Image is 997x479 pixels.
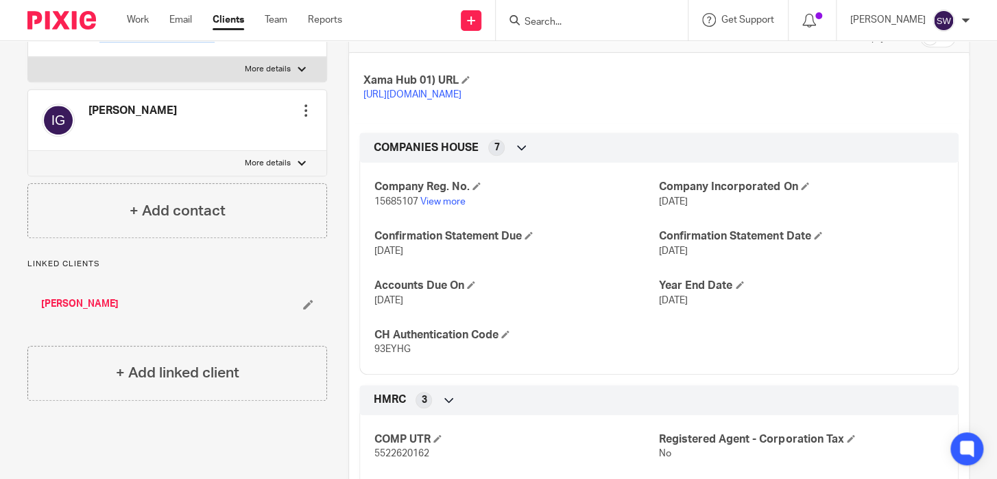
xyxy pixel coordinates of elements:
p: More details [245,64,291,75]
img: Pixie [27,11,96,30]
span: Get Support [721,15,774,25]
a: [PERSON_NAME] [41,297,119,311]
h4: Registered Agent - Corporation Tax [659,432,944,447]
span: 5522620162 [374,449,429,458]
span: [DATE] [659,197,688,207]
span: No [659,449,671,458]
h4: Company Incorporated On [659,180,944,194]
a: Work [127,13,149,27]
h4: Year End Date [659,279,944,293]
h4: CH Authentication Code [374,328,659,342]
h4: + Add linked client [116,362,239,384]
span: [DATE] [659,296,688,305]
h4: Company Reg. No. [374,180,659,194]
img: svg%3E [933,10,954,32]
a: Team [265,13,287,27]
p: More details [245,158,291,169]
img: svg%3E [42,104,75,137]
h4: Confirmation Statement Due [374,229,659,244]
h4: + Add contact [130,200,226,222]
h4: [PERSON_NAME] [88,104,177,118]
input: Search [523,16,647,29]
span: 93EYHG [374,344,410,354]
a: Email [169,13,192,27]
h4: Accounts Due On [374,279,659,293]
a: [URL][DOMAIN_NAME] [363,90,461,100]
span: 3 [421,393,427,407]
span: COMPANIES HOUSE [373,141,478,155]
a: Clients [213,13,244,27]
span: 15685107 [374,197,418,207]
h4: Xama Hub 01) URL [363,73,659,88]
span: 7 [494,141,499,154]
h4: COMP UTR [374,432,659,447]
span: [DATE] [374,246,403,256]
a: Reports [308,13,342,27]
span: [DATE] [374,296,403,305]
p: [PERSON_NAME] [850,13,926,27]
span: [DATE] [659,246,688,256]
h4: Confirmation Statement Date [659,229,944,244]
a: View more [420,197,465,207]
span: HMRC [373,393,405,407]
p: Linked clients [27,259,327,270]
